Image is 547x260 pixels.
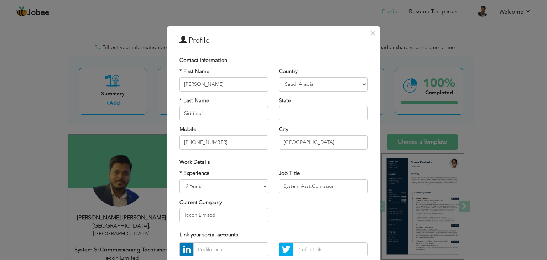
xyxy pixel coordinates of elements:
span: Link your social accounts [179,231,238,238]
span: × [370,27,376,40]
label: Mobile [179,126,196,133]
input: Profile Link [293,242,368,256]
label: State [279,97,291,104]
label: * Last Name [179,97,209,104]
label: * First Name [179,68,209,75]
label: City [279,126,288,133]
label: * Experience [179,170,209,177]
span: Work Details [179,158,210,166]
label: Job Title [279,170,300,177]
img: Twitter [279,243,293,256]
img: linkedin [180,243,193,256]
span: Contact Information [179,57,227,64]
button: Close [367,27,378,39]
input: Profile Link [193,242,268,256]
label: Country [279,68,298,75]
label: Current Company [179,199,222,206]
h3: Profile [179,35,368,46]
